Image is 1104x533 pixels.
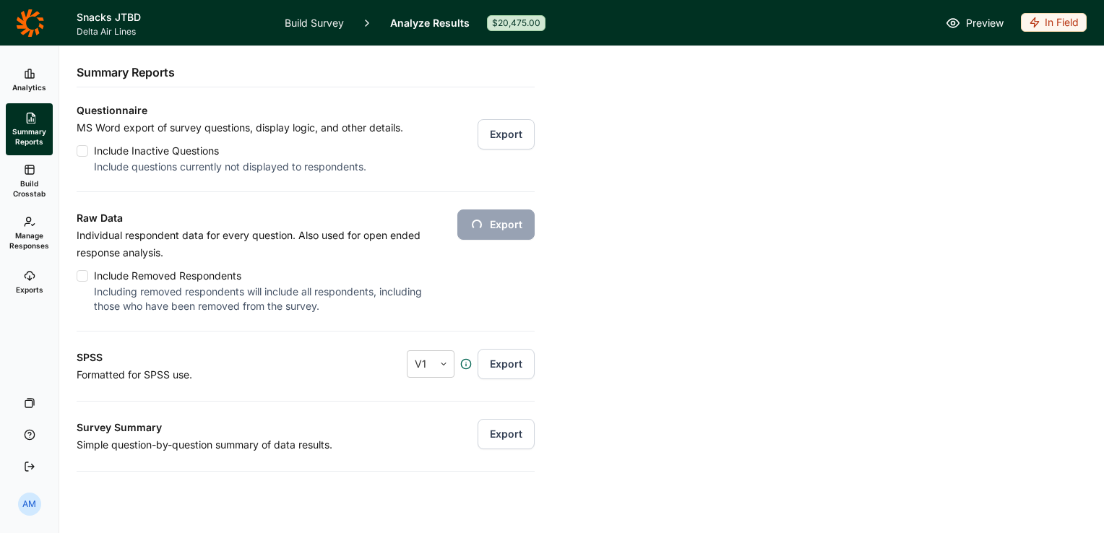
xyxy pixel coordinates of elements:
div: Include Inactive Questions [94,142,403,160]
h2: Summary Reports [77,64,175,81]
a: Summary Reports [6,103,53,155]
h3: Raw Data [77,209,428,227]
button: Export [478,119,535,149]
div: In Field [1021,13,1087,32]
a: Manage Responses [6,207,53,259]
button: Export [478,419,535,449]
p: Formatted for SPSS use. [77,366,329,383]
span: Manage Responses [9,230,49,251]
span: Summary Reports [12,126,47,147]
a: Preview [946,14,1004,32]
p: MS Word export of survey questions, display logic, and other details. [77,119,403,136]
h1: Snacks JTBD [77,9,267,26]
p: Individual respondent data for every question. Also used for open ended response analysis. [77,227,428,261]
div: $20,475.00 [487,15,545,31]
a: Build Crosstab [6,155,53,207]
span: Analytics [12,82,46,92]
button: Export [457,209,535,240]
button: In Field [1021,13,1087,33]
div: Include Removed Respondents [94,267,428,285]
span: Preview [966,14,1004,32]
div: Including removed respondents will include all respondents, including those who have been removed... [94,285,428,313]
div: AM [18,493,41,516]
div: Include questions currently not displayed to respondents. [94,160,403,174]
h3: SPSS [77,349,329,366]
span: Exports [16,285,43,295]
span: Build Crosstab [12,178,47,199]
p: Simple question-by-question summary of data results. [77,436,445,454]
h3: Survey Summary [77,419,445,436]
span: Delta Air Lines [77,26,267,38]
a: Analytics [6,57,53,103]
h3: Questionnaire [77,102,535,119]
button: Export [478,349,535,379]
a: Exports [6,259,53,305]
